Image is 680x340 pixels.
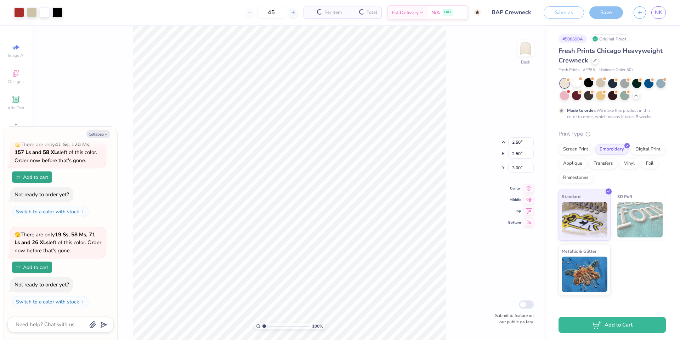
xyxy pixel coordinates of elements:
div: Digital Print [631,144,665,155]
img: Metallic & Glitter [562,257,607,292]
label: Submit to feature on our public gallery. [491,312,534,325]
span: Per Item [324,9,342,16]
span: Top [508,209,521,214]
span: There are only left of this color. Order now before that's gone. [15,231,101,254]
span: FREE [444,10,452,15]
span: Middle [508,197,521,202]
span: Metallic & Glitter [562,247,597,255]
div: Not ready to order yet? [15,191,69,198]
a: NK [651,6,666,19]
div: Print Type [559,130,666,138]
button: Switch to a color with stock [12,296,89,307]
img: Switch to a color with stock [80,300,85,304]
img: Standard [562,202,607,237]
span: There are only left of this color. Order now before that's gone. [15,141,97,164]
button: Add to cart [12,171,52,183]
div: Applique [559,158,587,169]
span: 3D Puff [617,193,632,200]
div: # 508690A [559,34,587,43]
span: Fresh Prints [559,67,579,73]
input: – – [257,6,285,19]
img: Add to cart [16,265,21,269]
div: Not ready to order yet? [15,281,69,288]
div: Embroidery [595,144,629,155]
div: Rhinestones [559,172,593,183]
span: # FP88 [583,67,595,73]
span: Center [508,186,521,191]
img: Add to cart [16,175,21,179]
span: Designs [8,79,24,84]
div: Original Proof [590,34,630,43]
strong: Made to order: [567,108,596,113]
span: Standard [562,193,580,200]
span: Minimum Order: 50 + [599,67,634,73]
img: Switch to a color with stock [80,209,85,214]
span: Total [367,9,377,16]
div: Screen Print [559,144,593,155]
button: Add to cart [12,262,52,273]
button: Switch to a color with stock [12,206,89,217]
span: Image AI [8,53,24,58]
span: 🫣 [15,231,21,238]
span: 100 % [312,323,323,329]
div: We make this product in this color to order, which means it takes 8 weeks. [567,107,654,120]
input: Untitled Design [486,5,538,20]
span: Est. Delivery [392,9,419,16]
span: NK [655,9,662,17]
button: Add to Cart [559,317,666,333]
img: 3D Puff [617,202,663,237]
button: Collapse [86,130,110,138]
strong: 19 Ss, 58 Ms, 71 Ls and 26 XLs [15,231,95,246]
span: Add Text [7,105,24,111]
img: Back [518,41,533,55]
span: N/A [431,9,440,16]
div: Vinyl [619,158,639,169]
div: Back [521,59,530,65]
span: Bottom [508,220,521,225]
span: Fresh Prints Chicago Heavyweight Crewneck [559,46,663,65]
div: Foil [641,158,658,169]
span: 🫣 [15,141,21,148]
div: Transfers [589,158,617,169]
